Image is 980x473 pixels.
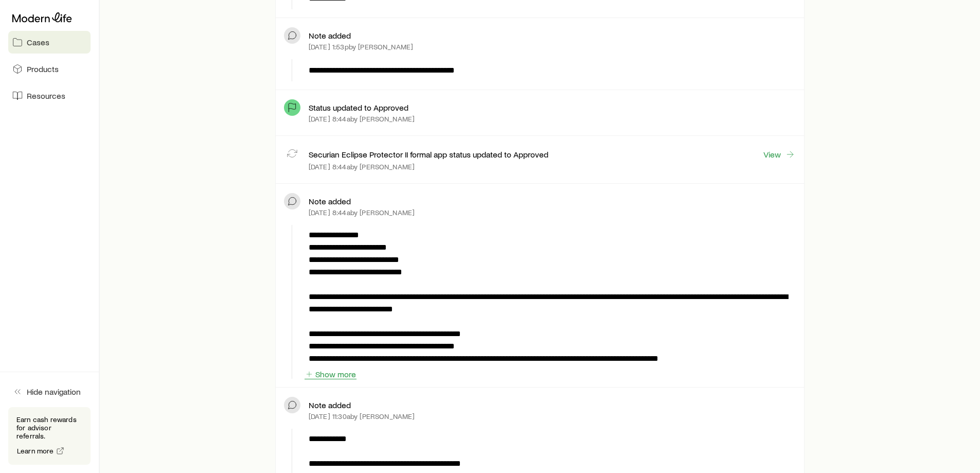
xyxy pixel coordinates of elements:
p: Note added [309,30,351,41]
p: [DATE] 8:44a by [PERSON_NAME] [309,163,415,171]
span: Learn more [17,447,54,454]
span: Hide navigation [27,387,81,397]
button: Hide navigation [8,380,91,403]
p: Note added [309,400,351,410]
p: Status updated to Approved [309,102,408,113]
span: Cases [27,37,49,47]
p: [DATE] 1:53p by [PERSON_NAME] [309,43,413,51]
p: [DATE] 11:30a by [PERSON_NAME] [309,412,415,421]
p: [DATE] 8:44a by [PERSON_NAME] [309,115,415,123]
p: Note added [309,196,351,206]
a: View [763,149,796,160]
p: [DATE] 8:44a by [PERSON_NAME] [309,208,415,217]
span: Products [27,64,59,74]
button: Show more [305,370,357,379]
a: Cases [8,31,91,54]
a: Resources [8,84,91,107]
a: Products [8,58,91,80]
p: Earn cash rewards for advisor referrals. [16,415,82,440]
span: Resources [27,91,65,101]
div: Earn cash rewards for advisor referrals.Learn more [8,407,91,465]
p: Securian Eclipse Protector II formal app status updated to Approved [309,149,548,160]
